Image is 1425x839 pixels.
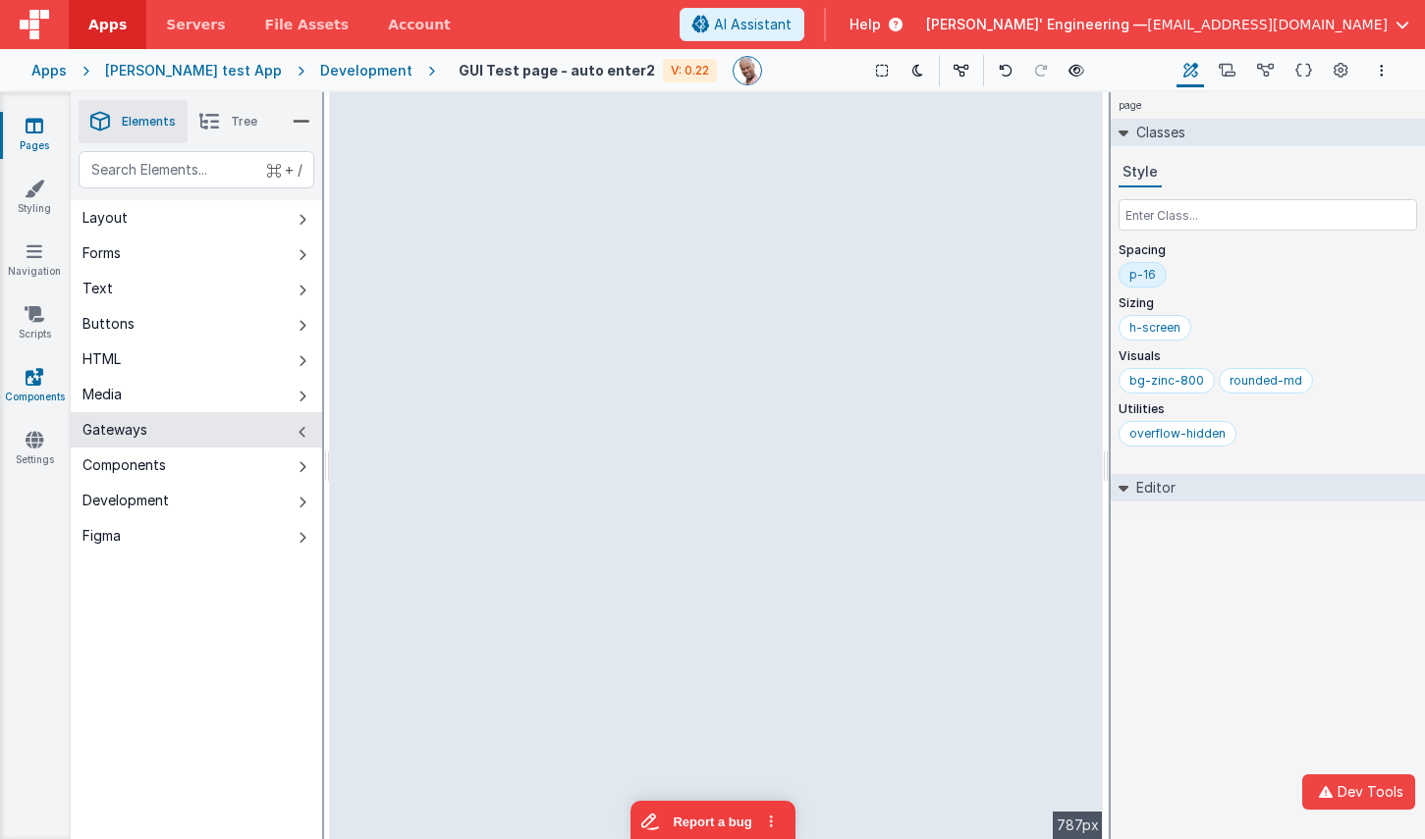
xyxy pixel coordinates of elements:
[82,243,121,263] div: Forms
[850,15,881,34] span: Help
[1147,15,1388,34] span: [EMAIL_ADDRESS][DOMAIN_NAME]
[79,151,314,188] input: Search Elements...
[82,420,147,440] div: Gateways
[926,15,1147,34] span: [PERSON_NAME]' Engineering —
[71,518,322,553] button: Figma
[71,341,322,377] button: HTML
[1129,426,1226,442] div: overflow-hidden
[1128,474,1176,501] h2: Editor
[320,61,412,80] div: Development
[71,377,322,412] button: Media
[82,349,121,369] div: HTML
[926,15,1409,34] button: [PERSON_NAME]' Engineering — [EMAIL_ADDRESS][DOMAIN_NAME]
[1119,348,1417,364] p: Visuals
[265,15,350,34] span: File Assets
[105,61,282,80] div: [PERSON_NAME] test App
[82,208,128,228] div: Layout
[1119,401,1417,417] p: Utilities
[71,447,322,483] button: Components
[1230,373,1302,389] div: rounded-md
[1053,812,1103,839] div: 787px
[1302,774,1415,810] button: Dev Tools
[459,63,655,78] h4: GUI Test page - auto enter2
[1119,242,1417,258] p: Spacing
[82,314,135,334] div: Buttons
[231,114,257,130] span: Tree
[1119,158,1162,187] button: Style
[1370,59,1394,82] button: Options
[88,15,127,34] span: Apps
[71,483,322,518] button: Development
[1129,320,1180,336] div: h-screen
[734,57,761,84] img: 11ac31fe5dc3d0eff3fbbbf7b26fa6e1
[1119,295,1417,311] p: Sizing
[1128,119,1185,146] h2: Classes
[82,491,169,510] div: Development
[82,526,121,546] div: Figma
[663,59,717,82] div: V: 0.22
[71,271,322,306] button: Text
[267,151,302,188] span: + /
[71,306,322,341] button: Buttons
[166,15,225,34] span: Servers
[71,412,322,447] button: Gateways
[330,92,1103,839] div: -->
[71,200,322,236] button: Layout
[82,455,166,475] div: Components
[1111,92,1150,119] h4: page
[714,15,792,34] span: AI Assistant
[82,279,113,298] div: Text
[82,385,122,404] div: Media
[1119,199,1417,231] input: Enter Class...
[1129,373,1204,389] div: bg-zinc-800
[31,61,67,80] div: Apps
[680,8,804,41] button: AI Assistant
[71,236,322,271] button: Forms
[122,114,176,130] span: Elements
[1129,267,1156,283] div: p-16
